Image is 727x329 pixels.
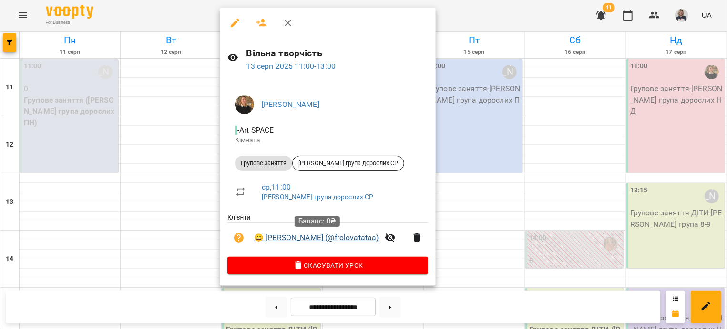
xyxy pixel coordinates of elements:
[298,217,336,225] span: Баланс: 0₴
[254,232,379,244] a: 😀 [PERSON_NAME] (@frolovatataa)
[235,159,292,168] span: Групове заняття
[262,100,319,109] a: [PERSON_NAME]
[246,62,336,71] a: 13 серп 2025 11:00-13:00
[235,95,254,114] img: 833e180af62a04887f2b5b74376f6fd9.jpeg
[262,182,291,191] a: ср , 11:00
[293,159,404,168] span: [PERSON_NAME] група дорослих СР
[235,260,420,271] span: Скасувати Урок
[262,193,374,201] a: [PERSON_NAME] група дорослих СР
[235,136,420,145] p: Кімната
[227,226,250,249] button: Візит ще не сплачено. Додати оплату?
[235,126,276,135] span: - Art SPACE
[227,212,428,257] ul: Клієнти
[227,257,428,274] button: Скасувати Урок
[246,46,429,61] h6: Вільна творчість
[292,156,404,171] div: [PERSON_NAME] група дорослих СР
